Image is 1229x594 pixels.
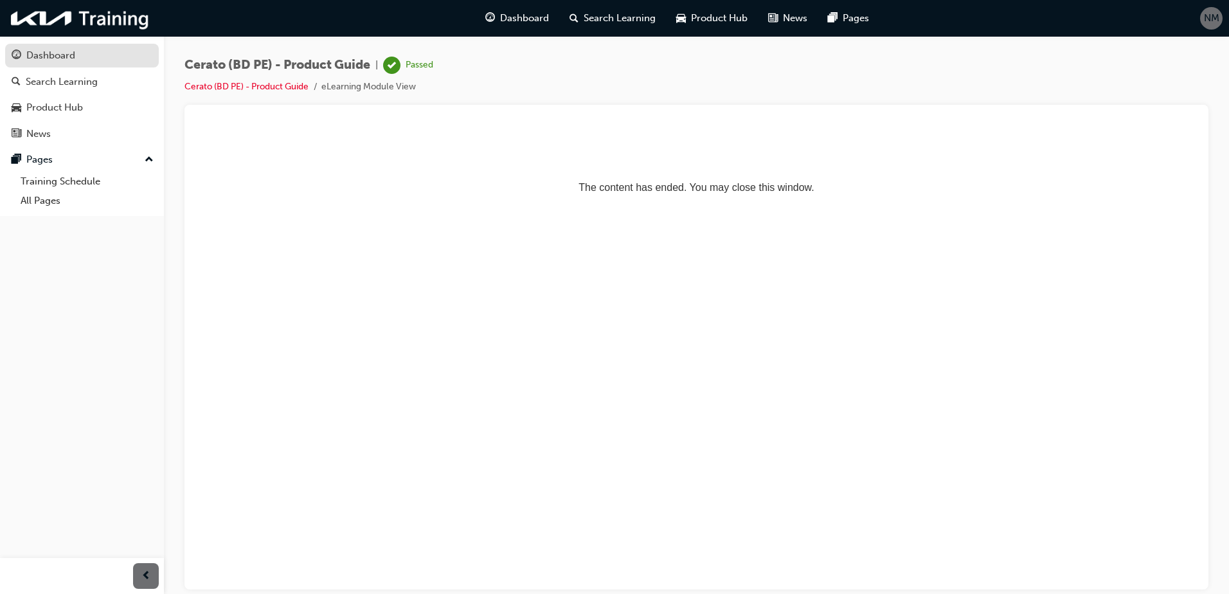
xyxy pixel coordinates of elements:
[5,44,159,67] a: Dashboard
[1204,11,1219,26] span: NM
[26,152,53,167] div: Pages
[828,10,838,26] span: pages-icon
[6,5,154,32] img: kia-training
[485,10,495,26] span: guage-icon
[12,76,21,88] span: search-icon
[5,148,159,172] button: Pages
[26,75,98,89] div: Search Learning
[406,59,433,71] div: Passed
[184,58,370,73] span: Cerato (BD PE) - Product Guide
[5,122,159,146] a: News
[145,152,154,168] span: up-icon
[758,5,818,32] a: news-iconNews
[321,80,416,94] li: eLearning Module View
[12,154,21,166] span: pages-icon
[184,81,309,92] a: Cerato (BD PE) - Product Guide
[15,191,159,211] a: All Pages
[676,10,686,26] span: car-icon
[15,172,159,192] a: Training Schedule
[12,50,21,62] span: guage-icon
[12,102,21,114] span: car-icon
[783,11,807,26] span: News
[26,100,83,115] div: Product Hub
[843,11,869,26] span: Pages
[26,48,75,63] div: Dashboard
[12,129,21,140] span: news-icon
[5,41,159,148] button: DashboardSearch LearningProduct HubNews
[818,5,879,32] a: pages-iconPages
[5,96,159,120] a: Product Hub
[475,5,559,32] a: guage-iconDashboard
[1200,7,1223,30] button: NM
[375,58,378,73] span: |
[26,127,51,141] div: News
[383,57,400,74] span: learningRecordVerb_PASS-icon
[570,10,579,26] span: search-icon
[691,11,748,26] span: Product Hub
[768,10,778,26] span: news-icon
[584,11,656,26] span: Search Learning
[559,5,666,32] a: search-iconSearch Learning
[141,568,151,584] span: prev-icon
[666,5,758,32] a: car-iconProduct Hub
[5,70,159,94] a: Search Learning
[5,10,998,68] p: The content has ended. You may close this window.
[500,11,549,26] span: Dashboard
